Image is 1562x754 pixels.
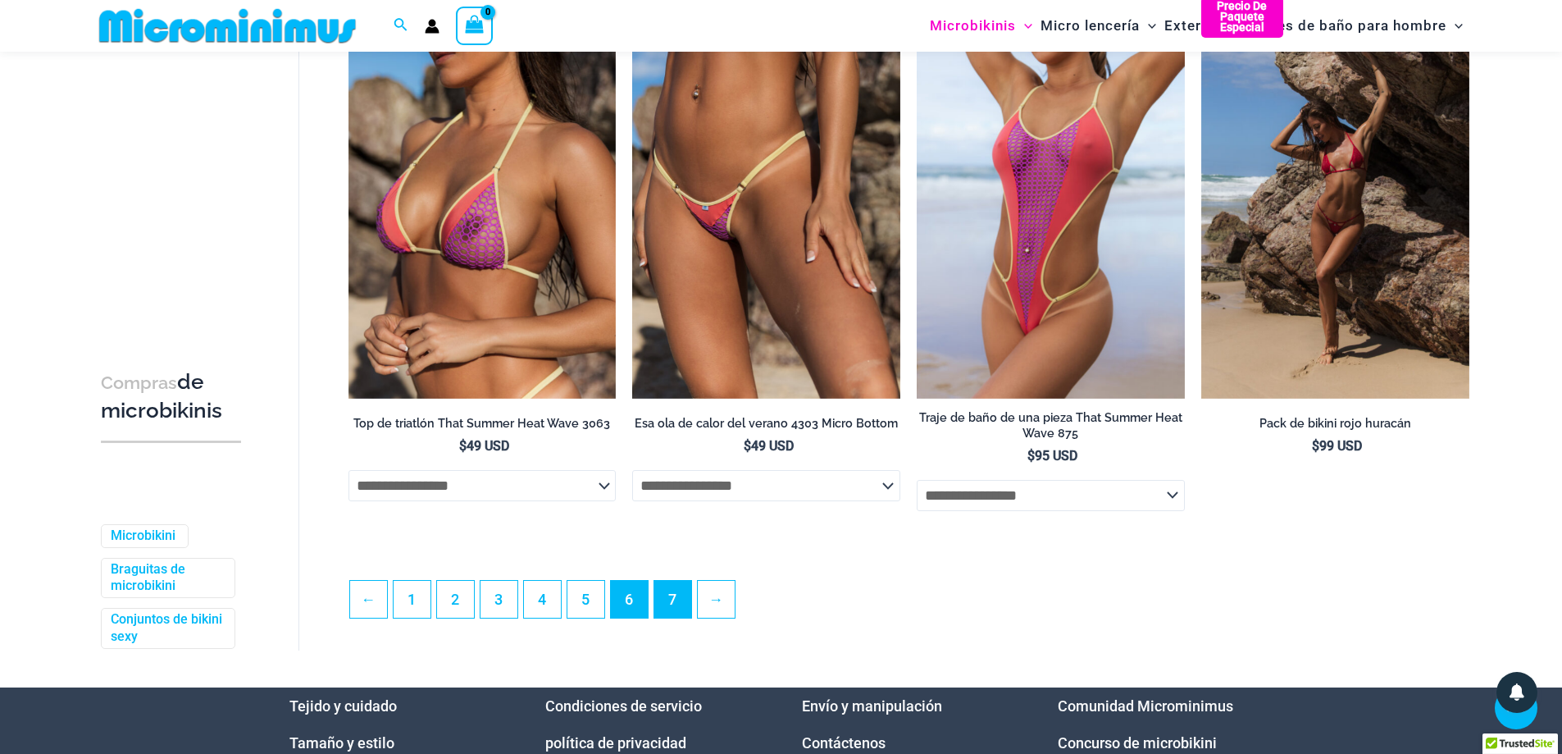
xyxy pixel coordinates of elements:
[1446,5,1463,47] span: Alternar menú
[545,734,686,752] a: política de privacidad
[451,591,459,608] font: 2
[437,581,474,618] a: Página 2
[654,581,691,618] a: Página 7
[802,734,886,752] a: Contáctenos
[111,528,175,545] a: Microbikini
[111,561,222,596] a: Braguitas de microbikini
[350,581,387,618] a: ←
[1201,416,1469,437] a: Pack de bikini rojo huracán
[545,697,702,715] a: Condiciones de servicio
[708,591,723,608] font: →
[524,581,561,618] a: Página 4
[93,7,362,44] img: MM SHOP LOGO PLANO
[698,581,735,618] a: →
[632,416,900,437] a: Esa ola de calor del verano 4303 Micro Bottom
[394,581,430,618] a: Página 1
[930,17,1016,34] font: Microbikinis
[1058,734,1217,752] a: Concurso de microbikini
[668,591,676,608] font: 7
[538,591,546,608] font: 4
[926,5,1036,47] a: MicrobikinisAlternar menúAlternar menú
[459,438,467,454] font: $
[1259,416,1411,430] font: Pack de bikini rojo huracán
[802,697,942,715] a: Envío y manipulación
[111,611,222,646] a: Conjuntos de bikini sexy
[111,528,175,543] font: Microbikini
[348,580,1469,628] nav: Paginación de productos
[611,581,648,618] span: Página 6
[1058,697,1233,715] a: Comunidad Microminimus
[1319,438,1362,454] font: 99 USD
[581,591,590,608] font: 5
[751,438,794,454] font: 49 USD
[111,561,185,594] font: Braguitas de microbikini
[1312,438,1319,454] font: $
[456,7,494,44] a: Ver carrito de compras, vacío
[744,438,751,454] font: $
[625,591,633,608] font: 6
[425,19,439,34] a: Enlace del icono de la cuenta
[1035,448,1077,464] font: 95 USD
[348,416,617,437] a: Top de triatlón That Summer Heat Wave 3063
[1164,17,1227,34] font: Externos
[1251,17,1446,34] font: Trajes de baño para hombre
[1160,5,1247,47] a: ExternosAlternar menúAlternar menú
[353,416,610,430] font: Top de triatlón That Summer Heat Wave 3063
[361,591,376,608] font: ←
[467,438,509,454] font: 49 USD
[480,581,517,618] a: Página 3
[917,410,1185,447] a: Traje de baño de una pieza That Summer Heat Wave 875
[1247,5,1467,47] a: Trajes de baño para hombreAlternar menúAlternar menú
[101,372,177,393] font: Compras
[394,16,408,36] a: Enlace del icono de búsqueda
[635,416,898,430] font: Esa ola de calor del verano 4303 Micro Bottom
[1036,5,1160,47] a: Micro lenceríaAlternar menúAlternar menú
[494,591,503,608] font: 3
[919,410,1182,440] font: Traje de baño de una pieza That Summer Heat Wave 875
[567,581,604,618] a: Página 5
[1027,448,1035,464] font: $
[111,611,222,644] font: Conjuntos de bikini sexy
[923,2,1470,49] nav: Navegación del sitio
[1016,5,1032,47] span: Alternar menú
[408,591,416,608] font: 1
[101,369,222,423] font: de microbikinis
[1140,5,1156,47] span: Alternar menú
[1041,17,1140,34] font: Micro lencería
[289,697,397,715] a: Tejido y cuidado
[289,734,394,752] a: Tamaño y estilo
